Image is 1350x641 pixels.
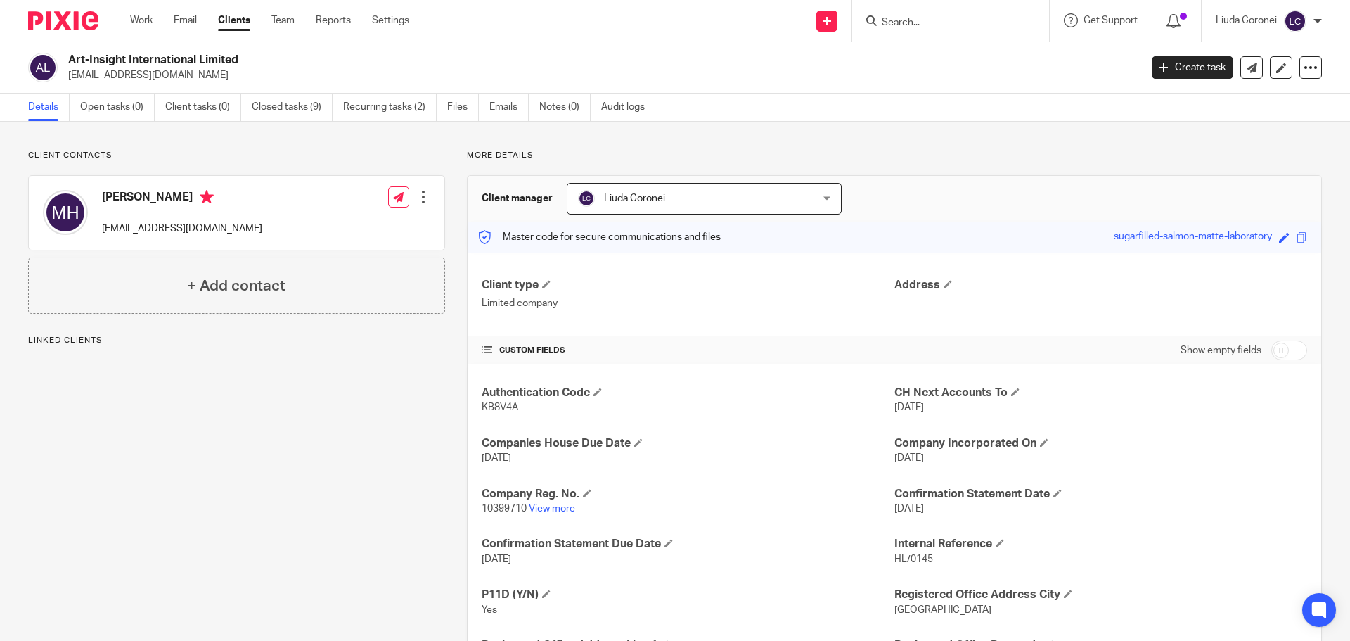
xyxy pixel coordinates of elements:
img: Pixie [28,11,98,30]
p: Linked clients [28,335,445,346]
span: 10399710 [482,504,527,514]
img: svg%3E [578,190,595,207]
h4: CUSTOM FIELDS [482,345,894,356]
a: Clients [218,13,250,27]
a: Open tasks (0) [80,94,155,121]
span: [DATE] [894,453,924,463]
a: Audit logs [601,94,655,121]
img: svg%3E [43,190,88,235]
h4: Registered Office Address City [894,588,1307,602]
h4: Company Incorporated On [894,436,1307,451]
a: Notes (0) [539,94,591,121]
a: Team [271,13,295,27]
span: [DATE] [894,402,924,412]
a: Details [28,94,70,121]
h4: Authentication Code [482,386,894,400]
h4: CH Next Accounts To [894,386,1307,400]
h4: [PERSON_NAME] [102,190,262,208]
a: Work [130,13,153,27]
a: Client tasks (0) [165,94,241,121]
span: [GEOGRAPHIC_DATA] [894,605,991,615]
span: [DATE] [482,453,511,463]
a: Recurring tasks (2) [343,94,437,121]
h4: Internal Reference [894,537,1307,552]
span: Get Support [1084,15,1138,25]
p: Liuda Coronei [1216,13,1277,27]
p: Master code for secure communications and files [478,230,721,244]
a: Settings [372,13,409,27]
a: Create task [1152,56,1233,79]
a: Files [447,94,479,121]
p: Limited company [482,296,894,310]
h4: Confirmation Statement Due Date [482,537,894,552]
a: Reports [316,13,351,27]
h4: Client type [482,278,894,293]
p: Client contacts [28,150,445,161]
span: HL/0145 [894,554,933,564]
h2: Art-Insight International Limited [68,53,918,68]
span: Liuda Coronei [604,193,665,203]
a: Emails [489,94,529,121]
a: Email [174,13,197,27]
h4: Address [894,278,1307,293]
a: Closed tasks (9) [252,94,333,121]
span: [DATE] [894,504,924,514]
span: [DATE] [482,554,511,564]
i: Primary [200,190,214,204]
span: KB8V4A [482,402,518,412]
div: sugarfilled-salmon-matte-laboratory [1114,229,1272,246]
a: View more [529,504,575,514]
img: svg%3E [28,53,58,82]
h4: P11D (Y/N) [482,588,894,602]
h4: Companies House Due Date [482,436,894,451]
label: Show empty fields [1181,343,1261,357]
p: More details [467,150,1322,161]
h4: Confirmation Statement Date [894,487,1307,502]
img: svg%3E [1284,10,1306,32]
p: [EMAIL_ADDRESS][DOMAIN_NAME] [68,68,1131,82]
h3: Client manager [482,191,553,205]
input: Search [880,17,1007,30]
span: Yes [482,605,497,615]
h4: Company Reg. No. [482,487,894,502]
h4: + Add contact [187,275,285,297]
p: [EMAIL_ADDRESS][DOMAIN_NAME] [102,222,262,236]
